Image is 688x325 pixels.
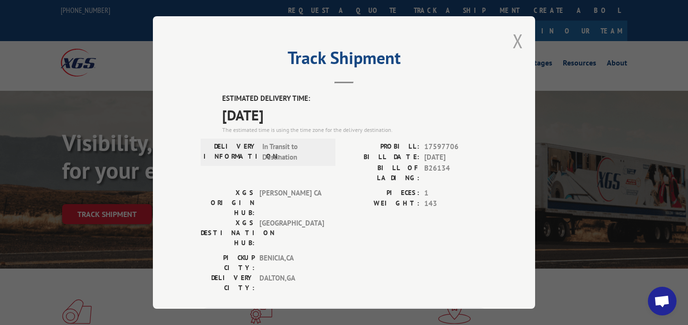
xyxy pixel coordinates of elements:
span: 143 [424,198,487,209]
label: BILL DATE: [344,152,419,163]
span: In Transit to Destination [262,141,327,163]
span: [PERSON_NAME] CA [259,188,324,218]
label: DELIVERY CITY: [201,273,255,293]
div: The estimated time is using the time zone for the delivery destination. [222,126,487,134]
span: DALTON , GA [259,273,324,293]
span: 17597706 [424,141,487,152]
span: 1 [424,188,487,199]
h2: Track Shipment [201,51,487,69]
label: XGS ORIGIN HUB: [201,188,255,218]
label: ESTIMATED DELIVERY TIME: [222,93,487,104]
label: PIECES: [344,188,419,199]
span: [GEOGRAPHIC_DATA] [259,218,324,248]
span: [DATE] [424,152,487,163]
span: BENICIA , CA [259,253,324,273]
label: PROBILL: [344,141,419,152]
label: WEIGHT: [344,198,419,209]
label: DELIVERY INFORMATION: [204,141,258,163]
label: XGS DESTINATION HUB: [201,218,255,248]
div: Open chat [648,287,677,315]
label: PICKUP CITY: [201,253,255,273]
label: BILL OF LADING: [344,163,419,183]
button: Close modal [513,28,523,54]
span: [DATE] [222,104,487,126]
span: B26134 [424,163,487,183]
